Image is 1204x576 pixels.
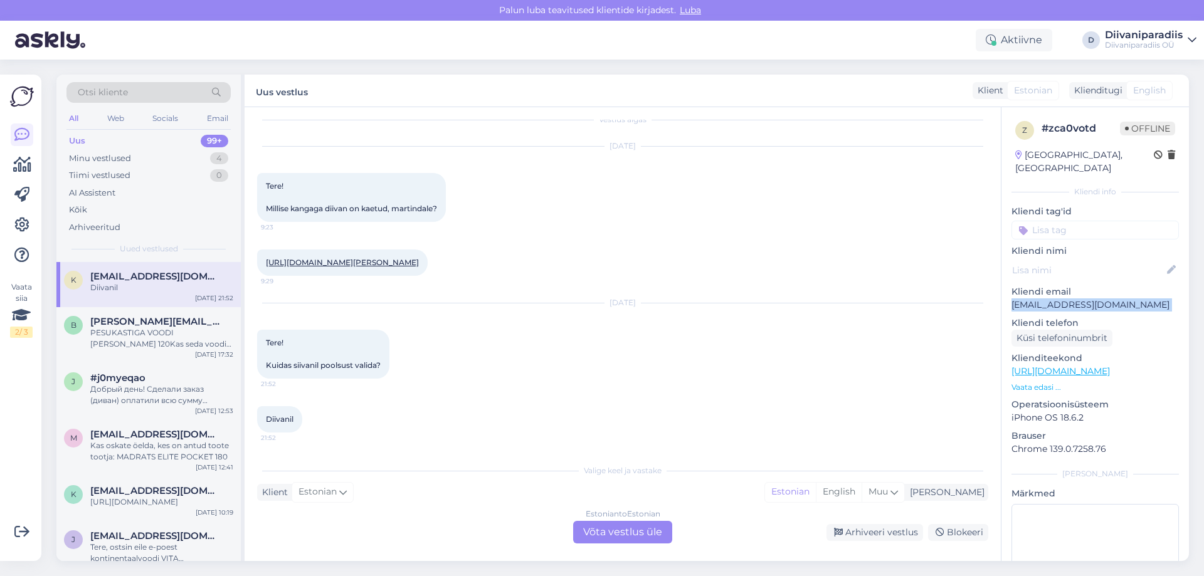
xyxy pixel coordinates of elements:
[195,350,233,359] div: [DATE] 17:32
[90,327,233,350] div: PESUKASTIGA VOODI [PERSON_NAME] 120Kas seda voodit on ka 160cm laiuses?
[1120,122,1175,135] span: Offline
[1011,221,1179,239] input: Lisa tag
[90,542,233,564] div: Tere, ostsin eile e-poest kontinentaalvoodi VITA PESUKASTIGA 160 (tumehall), kuid emailile ei ole...
[10,85,34,108] img: Askly Logo
[261,433,308,442] span: 21:52
[586,508,660,520] div: Estonian to Estonian
[69,187,115,199] div: AI Assistent
[266,181,437,213] span: Tere! Millise kangaga diivan on kaetud, martindale?
[1014,84,1052,97] span: Estonian
[210,152,228,165] div: 4
[90,316,221,327] span: brigitte.makke@gmail.com
[78,86,128,99] span: Otsi kliente
[1011,468,1179,479] div: [PERSON_NAME]
[90,372,145,384] span: #j0myeqao
[928,524,988,541] div: Blokeeri
[1011,244,1179,258] p: Kliendi nimi
[976,29,1052,51] div: Aktiivne
[1011,330,1112,347] div: Küsi telefoninumbrit
[1011,186,1179,197] div: Kliendi info
[1105,30,1196,50] a: DiivaniparadiisDiivaniparadiis OÜ
[71,377,75,386] span: j
[120,243,178,254] span: Uued vestlused
[826,524,923,541] div: Arhiveeri vestlus
[90,429,221,440] span: meelisnaaber@gmail.com
[1022,125,1027,135] span: z
[90,440,233,463] div: Kas oskate öelda, kes on antud toote tootja: MADRATS ELITE POCKET 180
[90,485,221,496] span: kairi.kaeiro@gmail.com
[196,463,233,472] div: [DATE] 12:41
[257,114,988,125] div: Vestlus algas
[973,84,1003,97] div: Klient
[66,110,81,127] div: All
[150,110,181,127] div: Socials
[261,223,308,232] span: 9:23
[1012,263,1164,277] input: Lisa nimi
[69,135,85,147] div: Uus
[261,276,308,286] span: 9:29
[1011,317,1179,330] p: Kliendi telefon
[90,496,233,508] div: [URL][DOMAIN_NAME]
[1011,429,1179,442] p: Brauser
[71,320,77,330] span: b
[10,327,33,338] div: 2 / 3
[196,508,233,517] div: [DATE] 10:19
[816,483,862,501] div: English
[71,490,77,499] span: k
[69,152,131,165] div: Minu vestlused
[195,406,233,416] div: [DATE] 12:53
[573,521,672,543] div: Võta vestlus üle
[10,281,33,338] div: Vaata siia
[1015,149,1154,175] div: [GEOGRAPHIC_DATA], [GEOGRAPHIC_DATA]
[266,258,419,267] a: [URL][DOMAIN_NAME][PERSON_NAME]
[71,275,77,285] span: k
[257,486,288,499] div: Klient
[1011,298,1179,312] p: [EMAIL_ADDRESS][DOMAIN_NAME]
[266,338,381,370] span: Tere! Kuidas siivanil poolsust valida?
[765,483,816,501] div: Estonian
[1011,398,1179,411] p: Operatsioonisüsteem
[869,486,888,497] span: Muu
[69,169,130,182] div: Tiimi vestlused
[257,465,988,476] div: Valige keel ja vastake
[1069,84,1122,97] div: Klienditugi
[1011,285,1179,298] p: Kliendi email
[105,110,127,127] div: Web
[71,535,75,544] span: j
[70,433,77,442] span: m
[257,140,988,152] div: [DATE]
[69,204,87,216] div: Kõik
[1105,40,1183,50] div: Diivaniparadiis OÜ
[1011,487,1179,500] p: Märkmed
[1011,382,1179,393] p: Vaata edasi ...
[210,169,228,182] div: 0
[90,282,233,293] div: Diivanil
[676,4,705,16] span: Luba
[1011,411,1179,424] p: iPhone OS 18.6.2
[1011,442,1179,456] p: Chrome 139.0.7258.76
[257,297,988,308] div: [DATE]
[90,271,221,282] span: kristimyyr@gmail.com
[1011,365,1110,377] a: [URL][DOMAIN_NAME]
[201,135,228,147] div: 99+
[905,486,985,499] div: [PERSON_NAME]
[1011,205,1179,218] p: Kliendi tag'id
[1042,121,1120,136] div: # zca0votd
[69,221,120,234] div: Arhiveeritud
[1011,352,1179,365] p: Klienditeekond
[261,379,308,389] span: 21:52
[204,110,231,127] div: Email
[1082,31,1100,49] div: D
[1105,30,1183,40] div: Diivaniparadiis
[266,414,293,424] span: Diivanil
[1133,84,1166,97] span: English
[90,384,233,406] div: Добрый день! Сделали заказ (диван) оплатили всю сумму полностью. Когда получу товар?
[298,485,337,499] span: Estonian
[195,293,233,303] div: [DATE] 21:52
[90,530,221,542] span: janneminakov@gmail.com
[256,82,308,99] label: Uus vestlus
